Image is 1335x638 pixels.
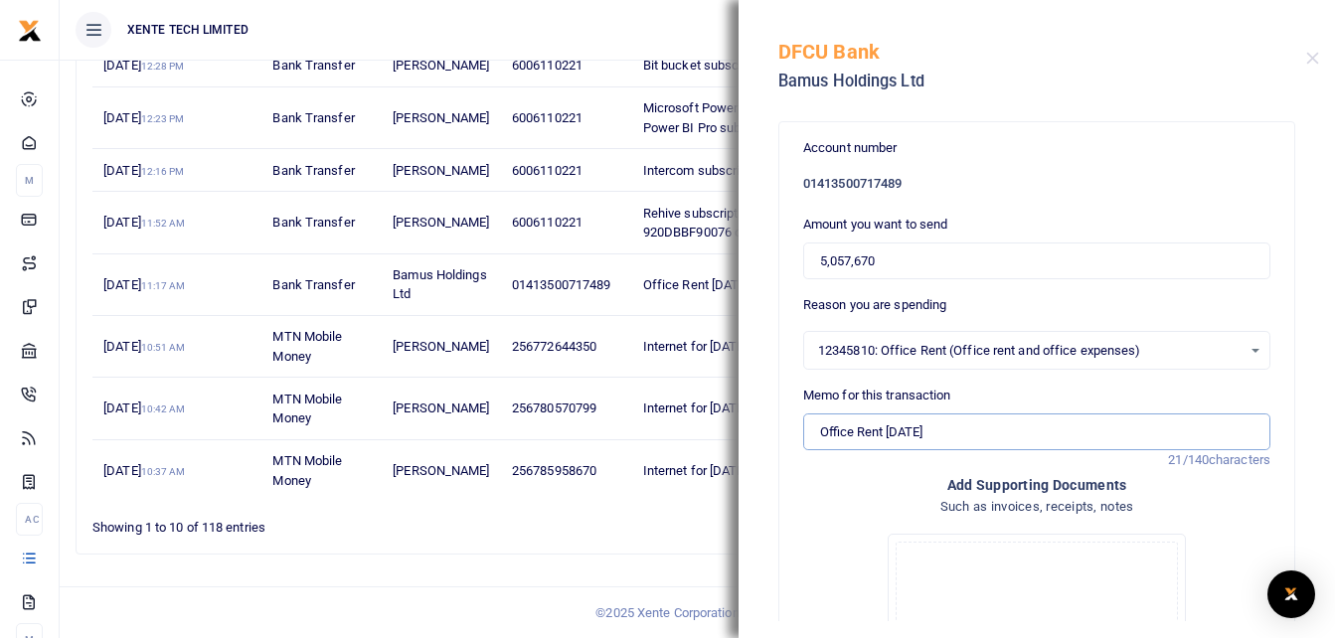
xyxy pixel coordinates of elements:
small: 12:28 PM [141,61,185,72]
span: MTN Mobile Money [272,453,342,488]
span: 6006110221 [512,215,583,230]
span: 6006110221 [512,58,583,73]
span: Bamus Holdings Ltd [393,267,486,302]
input: UGX [803,242,1270,280]
span: [DATE] [103,163,184,178]
span: [DATE] [103,215,185,230]
span: [PERSON_NAME] [393,163,489,178]
span: Bank Transfer [272,163,354,178]
span: Rehive subscription Invoice number 920DBBF90076 dated [DATE] [643,206,846,240]
small: 11:52 AM [141,218,186,229]
small: 10:37 AM [141,466,186,477]
span: 12345810: Office Rent (Office rent and office expenses) [818,341,1242,361]
input: Enter Reason [803,413,1270,451]
span: [DATE] [103,277,185,292]
h4: Add supporting Documents [803,474,1270,496]
span: Internet for [DATE] [643,400,748,415]
label: Account number [803,138,897,158]
li: Ac [16,503,43,536]
span: 256780570799 [512,400,596,415]
span: 256785958670 [512,463,596,478]
span: Intercom subscription [643,163,768,178]
span: 256772644350 [512,339,596,354]
img: logo-small [18,19,42,43]
span: 6006110221 [512,110,583,125]
span: [PERSON_NAME] [393,339,489,354]
small: 10:42 AM [141,403,186,414]
span: Bank Transfer [272,215,354,230]
label: Memo for this transaction [803,386,951,405]
span: 01413500717489 [512,277,610,292]
span: [DATE] [103,400,185,415]
span: [PERSON_NAME] [393,463,489,478]
h6: 01413500717489 [803,176,1270,192]
div: Open Intercom Messenger [1267,570,1315,618]
a: logo-small logo-large logo-large [18,22,42,37]
span: Internet for [DATE] [643,339,748,354]
span: Bit bucket subscription [643,58,774,73]
span: [PERSON_NAME] [393,58,489,73]
small: 12:23 PM [141,113,185,124]
li: M [16,164,43,197]
small: 12:16 PM [141,166,185,177]
span: [DATE] [103,58,184,73]
span: XENTE TECH LIMITED [119,21,256,39]
h5: Bamus Holdings Ltd [778,72,1306,91]
span: [PERSON_NAME] [393,215,489,230]
span: [PERSON_NAME] [393,400,489,415]
h4: Such as invoices, receipts, notes [803,496,1270,518]
span: Bank Transfer [272,277,354,292]
span: [DATE] [103,110,184,125]
span: MTN Mobile Money [272,329,342,364]
span: MTN Mobile Money [272,392,342,426]
small: 10:51 AM [141,342,186,353]
button: Close [1306,52,1319,65]
span: Office Rent [DATE] [643,277,750,292]
h5: DFCU Bank [778,40,1306,64]
span: 6006110221 [512,163,583,178]
span: [DATE] [103,339,185,354]
label: Amount you want to send [803,215,947,235]
span: Microsoft Power Apps Premium and Power BI Pro subscriptions [643,100,849,135]
div: Showing 1 to 10 of 118 entries [92,507,588,538]
label: Reason you are spending [803,295,946,315]
span: Bank Transfer [272,58,354,73]
span: characters [1209,452,1270,467]
span: Internet for [DATE] [643,463,748,478]
span: Bank Transfer [272,110,354,125]
span: [PERSON_NAME] [393,110,489,125]
small: 11:17 AM [141,280,186,291]
span: [DATE] [103,463,185,478]
span: 21/140 [1168,452,1209,467]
